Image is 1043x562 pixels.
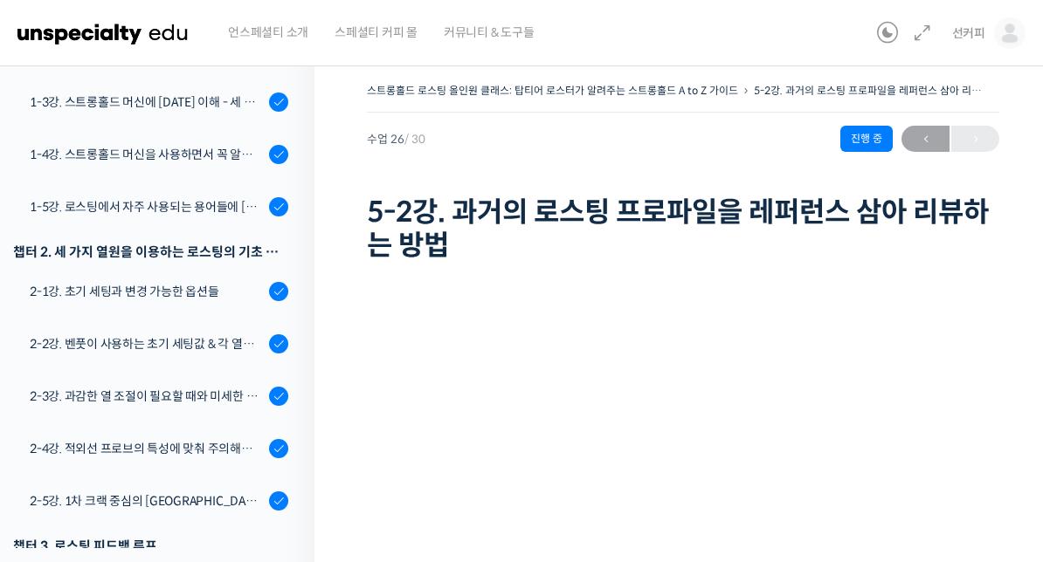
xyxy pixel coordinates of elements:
span: / 30 [404,132,425,147]
h1: 5-2강. 과거의 로스팅 프로파일을 레퍼런스 삼아 리뷰하는 방법 [367,195,999,263]
div: 2-2강. 벤풋이 사용하는 초기 세팅값 & 각 열원이 하는 역할 [30,334,264,353]
span: ← [901,127,950,151]
div: 1-4강. 스트롱홀드 머신을 사용하면서 꼭 알고 있어야 할 유의사항 [30,145,264,164]
div: 2-1강. 초기 세팅과 변경 가능한 옵션들 [30,282,264,301]
span: 수업 26 [367,134,425,145]
div: 진행 중 [840,126,893,152]
a: 스트롱홀드 로스팅 올인원 클래스: 탑티어 로스터가 알려주는 스트롱홀드 A to Z 가이드 [367,84,738,97]
a: 설정 [225,417,335,461]
div: 1-3강. 스트롱홀드 머신에 [DATE] 이해 - 세 가지 열원이 만들어내는 변화 [30,93,264,112]
span: 설정 [270,443,291,457]
a: 5-2강. 과거의 로스팅 프로파일을 레퍼런스 삼아 리뷰하는 방법 [754,84,1022,97]
span: 대화 [160,444,181,458]
div: 챕터 3. 로스팅 피드백 루프 [13,534,288,558]
div: 2-3강. 과감한 열 조절이 필요할 때와 미세한 열 조절이 필요할 때 [30,387,264,406]
div: 2-4강. 적외선 프로브의 특성에 맞춰 주의해야 할 점들 [30,439,264,458]
span: 홈 [55,443,66,457]
div: 2-5강. 1차 크랙 중심의 [GEOGRAPHIC_DATA]에 관하여 [30,491,264,511]
a: 대화 [115,417,225,461]
div: 챕터 2. 세 가지 열원을 이용하는 로스팅의 기초 설계 [13,240,288,264]
a: ←이전 [901,126,950,152]
span: 선커피 [952,25,985,41]
div: 1-5강. 로스팅에서 자주 사용되는 용어들에 [DATE] 이해 [30,197,264,216]
a: 홈 [5,417,115,461]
